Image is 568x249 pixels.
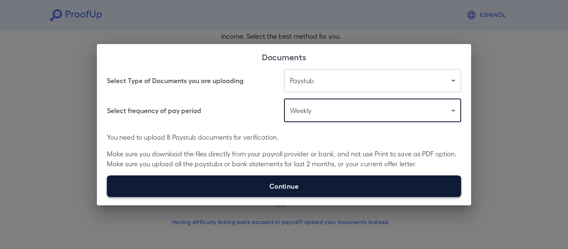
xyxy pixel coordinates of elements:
[107,132,461,142] p: You need to upload 8 Paystub documents for verification.
[107,76,244,86] h6: Select Type of Documents you are uploading
[107,106,201,116] h6: Select frequency of pay period
[284,99,461,122] div: Weekly
[97,44,471,69] h2: Documents
[107,175,461,197] label: Continue
[107,149,461,169] p: Make sure you download the files directly from your payroll provider or bank, and not use Print t...
[284,69,461,92] div: Paystub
